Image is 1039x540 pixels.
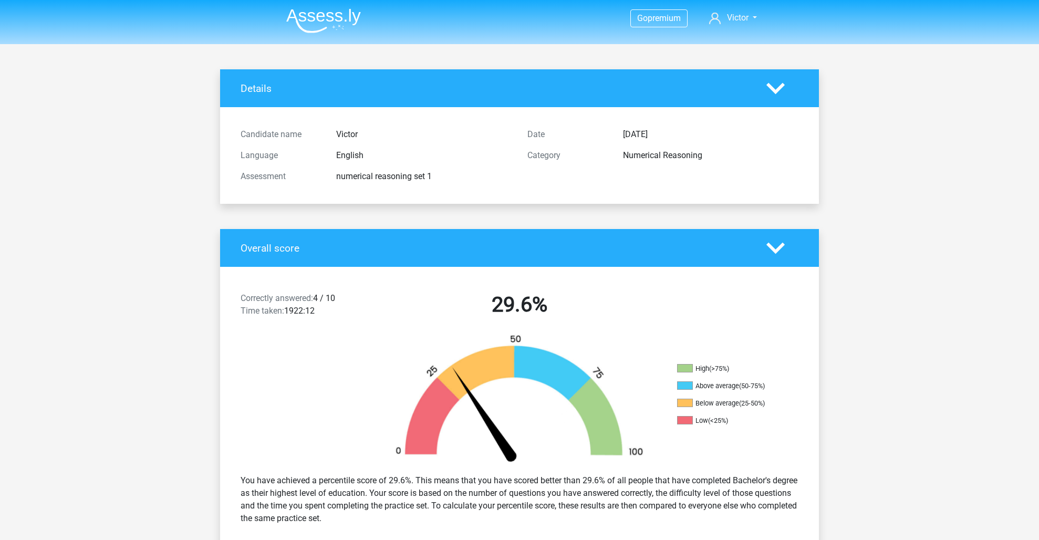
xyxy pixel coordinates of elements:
div: Date [519,128,615,141]
h4: Overall score [241,242,751,254]
span: Time taken: [241,306,284,316]
h2: 29.6% [384,292,655,317]
a: Gopremium [631,11,687,25]
div: (50-75%) [739,382,765,390]
h4: Details [241,82,751,95]
img: Assessly [286,8,361,33]
a: Victor [705,12,761,24]
div: Numerical Reasoning [615,149,806,162]
div: English [328,149,519,162]
div: 4 / 10 1922:12 [233,292,376,321]
div: numerical reasoning set 1 [328,170,519,183]
span: Go [637,13,648,23]
div: Category [519,149,615,162]
div: (>75%) [709,365,729,372]
img: 30.93b1ff724fb0.png [378,334,661,466]
span: Victor [727,13,749,23]
div: You have achieved a percentile score of 29.6%. This means that you have scored better than 29.6% ... [233,470,806,529]
li: Above average [677,381,782,391]
li: Below average [677,399,782,408]
li: High [677,364,782,373]
li: Low [677,416,782,425]
span: Correctly answered: [241,293,313,303]
div: Language [233,149,328,162]
div: (25-50%) [739,399,765,407]
div: [DATE] [615,128,806,141]
div: Candidate name [233,128,328,141]
div: (<25%) [708,417,728,424]
div: Victor [328,128,519,141]
div: Assessment [233,170,328,183]
span: premium [648,13,681,23]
